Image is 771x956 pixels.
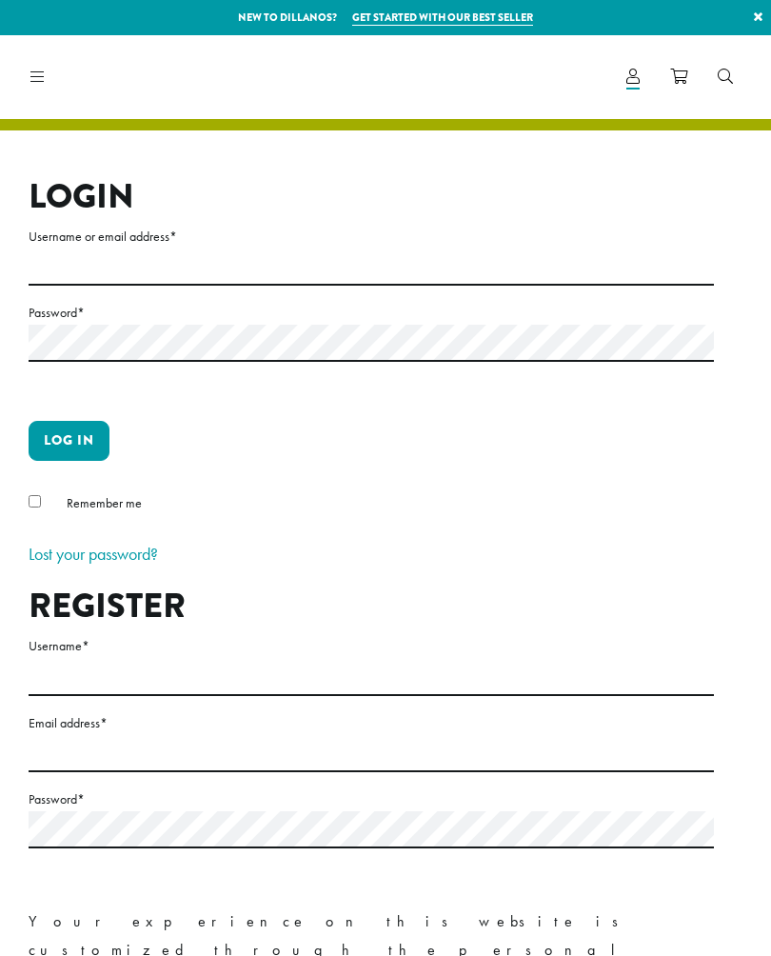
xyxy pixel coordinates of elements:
[29,225,714,249] label: Username or email address
[29,421,109,461] button: Log in
[29,543,158,565] a: Lost your password?
[29,176,714,217] h2: Login
[29,787,714,811] label: Password
[29,301,714,325] label: Password
[352,10,533,26] a: Get started with our best seller
[702,61,748,92] a: Search
[67,494,142,511] span: Remember me
[29,711,714,735] label: Email address
[29,586,714,627] h2: Register
[29,634,714,658] label: Username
